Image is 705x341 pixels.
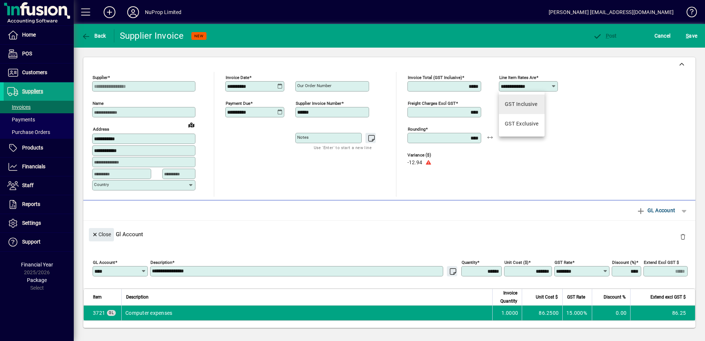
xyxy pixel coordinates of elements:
span: Description [126,293,149,301]
div: NuProp Limited [145,6,181,18]
span: Item [93,293,102,301]
mat-label: Quantity [462,259,477,265]
div: [PERSON_NAME] [EMAIL_ADDRESS][DOMAIN_NAME] [549,6,674,18]
span: Purchase Orders [7,129,50,135]
span: Close [92,228,111,241]
mat-label: Name [93,101,104,106]
button: Delete [674,228,692,246]
span: -12.94 [407,160,422,166]
span: Products [22,145,43,151]
button: Cancel [653,29,673,42]
span: Invoices [7,104,31,110]
td: 86.25 [630,306,695,320]
mat-label: GL Account [93,259,115,265]
a: View on map [185,119,197,131]
div: Gl Account [83,221,695,248]
a: Reports [4,195,74,214]
span: Extend excl GST $ [650,293,686,301]
span: Payments [7,117,35,123]
span: POS [22,51,32,56]
span: GL [109,311,114,315]
button: GL Account [633,204,679,217]
button: Save [684,29,699,42]
span: Settings [22,220,41,226]
td: 15.000% [562,306,592,320]
span: GL Account [636,204,675,216]
button: Post [591,29,619,42]
a: Invoices [4,101,74,113]
span: Package [27,277,47,283]
span: Unit Cost $ [536,293,558,301]
td: 0.00 [592,306,630,320]
div: GST Inclusive [505,100,538,108]
a: Knowledge Base [681,1,696,25]
span: Variance ($) [407,153,452,158]
app-page-header-button: Back [74,29,114,42]
app-page-header-button: Close [87,231,116,237]
td: Computer expenses [121,306,492,320]
button: Close [89,228,114,241]
mat-label: Description [150,259,172,265]
span: Customers [22,69,47,75]
mat-label: Rounding [408,127,426,132]
span: Discount % [604,293,626,301]
a: Payments [4,113,74,126]
mat-label: Our order number [297,83,331,88]
mat-label: Payment due [226,101,250,106]
span: P [606,33,609,39]
a: Purchase Orders [4,126,74,138]
mat-label: Line item rates are [499,75,536,80]
span: GST Rate [567,293,585,301]
td: 86.2500 [522,306,562,320]
mat-label: Notes [297,135,309,140]
span: Financial Year [21,262,53,268]
button: Add [98,6,121,19]
span: Computer expenses [93,309,105,317]
span: Suppliers [22,88,43,94]
span: Back [81,33,106,39]
a: Staff [4,176,74,195]
mat-label: Unit Cost ($) [504,259,528,265]
mat-label: Invoice date [226,75,249,80]
a: Customers [4,63,74,82]
mat-label: Supplier invoice number [296,101,341,106]
a: POS [4,45,74,63]
td: 1.0000 [492,306,522,320]
a: Financials [4,158,74,176]
button: Profile [121,6,145,19]
a: Products [4,139,74,157]
mat-option: GST Exclusive [499,114,545,134]
mat-label: Invoice Total (GST inclusive) [408,75,462,80]
mat-label: Country [94,182,109,187]
span: Staff [22,182,34,188]
div: Supplier Invoice [120,30,184,42]
span: ost [593,33,617,39]
span: Cancel [654,30,671,42]
span: Support [22,239,41,245]
mat-label: Supplier [93,75,108,80]
mat-label: Extend excl GST $ [644,259,679,265]
span: Home [22,32,36,38]
a: Support [4,233,74,251]
a: Settings [4,214,74,232]
div: GST Exclusive [505,120,539,128]
span: S [686,33,689,39]
span: NEW [194,34,204,38]
mat-label: Discount (%) [612,259,636,265]
mat-hint: Use 'Enter' to start a new line [314,143,372,152]
span: Reports [22,201,40,207]
app-page-header-button: Delete [674,233,692,240]
button: Back [80,29,108,42]
mat-label: GST rate [555,259,572,265]
span: ave [686,30,697,42]
span: Financials [22,163,45,169]
a: Home [4,26,74,44]
span: Invoice Quantity [497,289,517,305]
mat-label: Freight charges excl GST [408,101,456,106]
mat-option: GST Inclusive [499,94,545,114]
